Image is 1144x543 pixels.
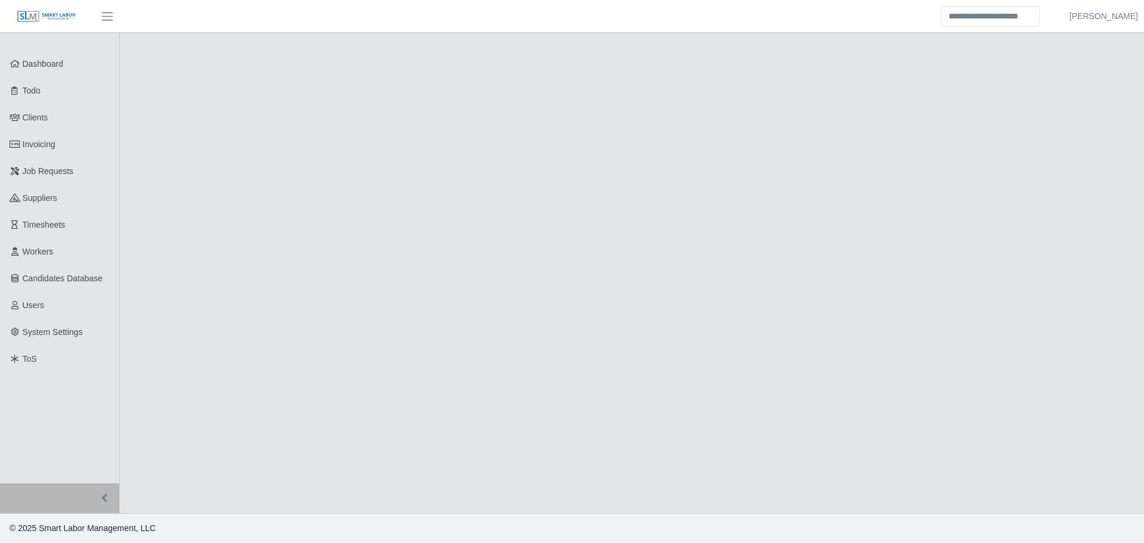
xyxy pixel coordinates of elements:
img: SLM Logo [17,10,76,23]
input: Search [941,6,1040,27]
span: Suppliers [23,193,57,203]
span: © 2025 Smart Labor Management, LLC [10,523,156,533]
span: Dashboard [23,59,64,69]
span: Todo [23,86,41,95]
span: ToS [23,354,37,364]
span: Users [23,300,45,310]
span: Clients [23,113,48,122]
span: Invoicing [23,139,55,149]
span: Job Requests [23,166,74,176]
span: Timesheets [23,220,66,229]
span: System Settings [23,327,83,337]
a: [PERSON_NAME] [1070,10,1138,23]
span: Candidates Database [23,274,103,283]
span: Workers [23,247,54,256]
